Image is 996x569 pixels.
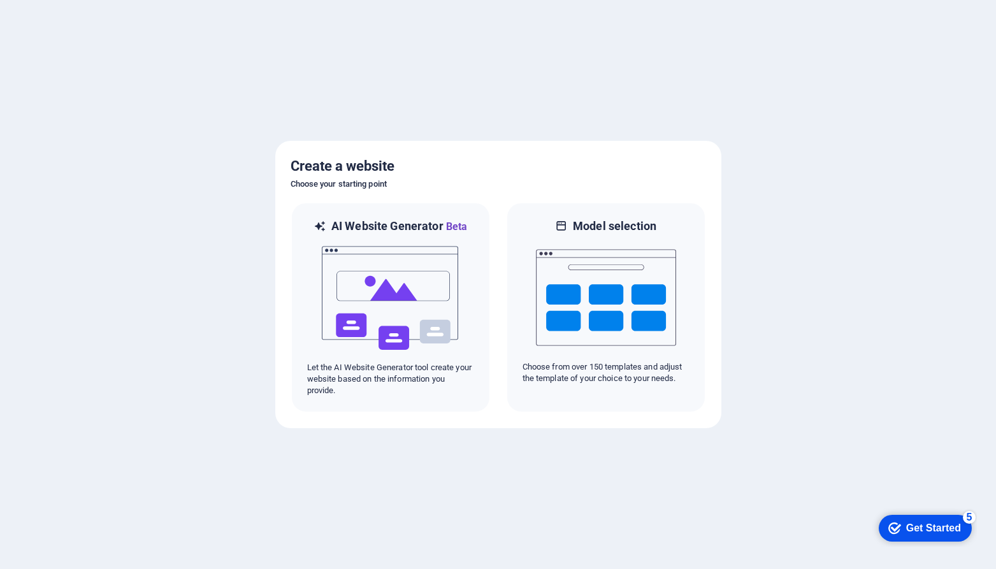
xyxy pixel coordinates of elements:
font: Get Started [34,14,89,25]
font: Beta [446,220,468,233]
font: Choose from over 150 templates and adjust the template of your choice to your needs. [523,362,682,383]
div: AI Website GeneratorBetahaveLet the AI ​​Website Generator tool create your website based on the ... [291,202,491,413]
div: Model selectionChoose from over 150 templates and adjust the template of your choice to your needs. [506,202,706,413]
font: AI Website Generator [331,219,444,233]
div: Get Started 5 items remaining, 0% complete [7,6,100,33]
font: Create a website [291,158,394,174]
font: Choose your starting point [291,179,387,189]
font: 5 [95,3,101,14]
font: Model selection [573,219,656,233]
img: have [321,234,461,362]
font: Let the AI ​​Website Generator tool create your website based on the information you provide. [307,363,472,395]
